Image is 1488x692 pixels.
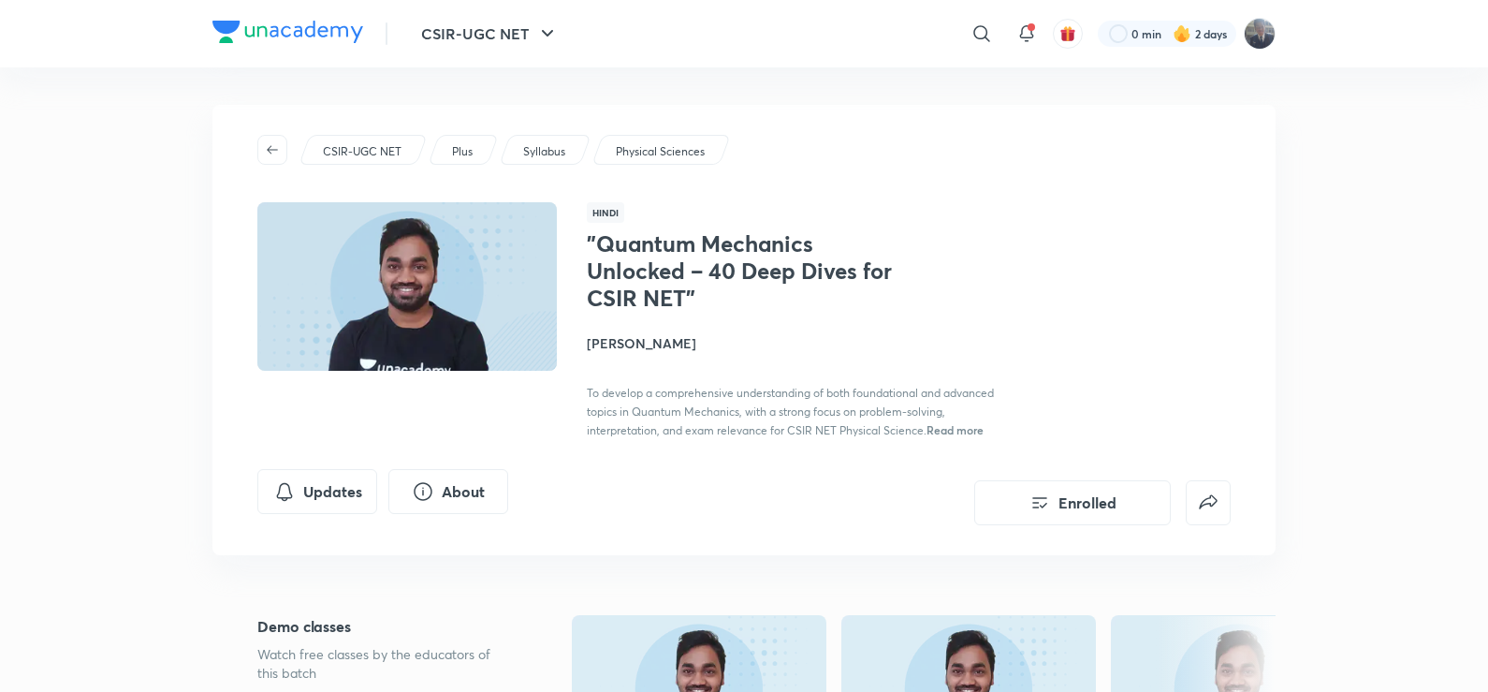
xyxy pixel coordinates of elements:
[587,386,994,437] span: To develop a comprehensive understanding of both foundational and advanced topics in Quantum Mech...
[1173,24,1191,43] img: streak
[257,469,377,514] button: Updates
[1059,25,1076,42] img: avatar
[613,143,708,160] a: Physical Sciences
[587,202,624,223] span: Hindi
[616,143,705,160] p: Physical Sciences
[1186,480,1231,525] button: false
[449,143,476,160] a: Plus
[323,143,401,160] p: CSIR-UGC NET
[1053,19,1083,49] button: avatar
[257,645,512,683] p: Watch free classes by the educators of this batch
[388,469,508,514] button: About
[587,333,1006,353] h4: [PERSON_NAME]
[212,21,363,48] a: Company Logo
[523,143,565,160] p: Syllabus
[320,143,405,160] a: CSIR-UGC NET
[974,480,1171,525] button: Enrolled
[255,200,560,373] img: Thumbnail
[212,21,363,43] img: Company Logo
[257,615,512,638] h5: Demo classes
[520,143,569,160] a: Syllabus
[1244,18,1276,50] img: Probin Rai
[452,143,473,160] p: Plus
[410,15,570,52] button: CSIR-UGC NET
[587,230,893,311] h1: "Quantum Mechanics Unlocked – 40 Deep Dives for CSIR NET"
[926,422,984,437] span: Read more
